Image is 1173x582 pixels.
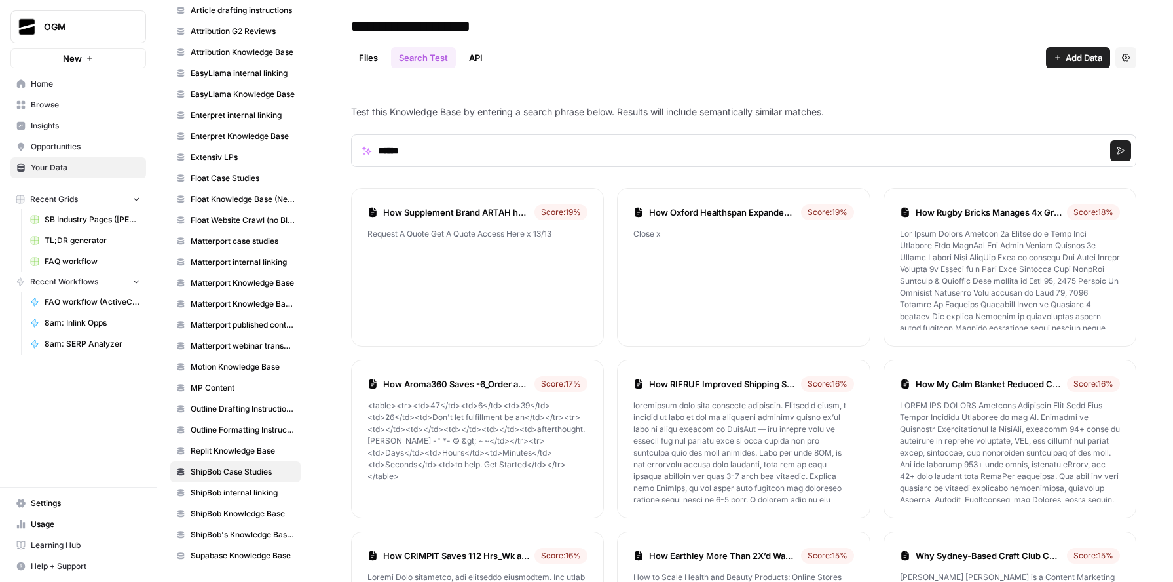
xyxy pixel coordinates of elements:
span: Matterport webinar transcripts [191,340,295,352]
a: Supabase Knowledge Base [170,545,301,566]
p: Close x [633,228,853,330]
a: Enterpret Knowledge Base [170,126,301,147]
a: Matterport Knowledge Base [170,273,301,294]
span: SB Industry Pages ([PERSON_NAME] v3) Grid [45,214,140,225]
a: Matterport internal linking [170,252,301,273]
span: Your Data [31,162,140,174]
a: ShipBob Knowledge Base [170,503,301,524]
span: Usage [31,518,140,530]
a: Replit Knowledge Base [170,440,301,461]
a: MP Content [170,378,301,398]
a: How Aroma360 Saves -6_Order and Cut Shipping Times by 88- with ShipBob [Case Study].pdf [383,378,529,391]
a: How RIFRUF Improved Shipping Speeds By 38.5% Af... [649,378,795,391]
div: Score: 15 % [801,548,854,564]
button: Add Data [1046,47,1110,68]
span: Outline Drafting Instructions V2 [191,403,295,415]
a: 8am: SERP Analyzer [24,334,146,355]
button: Recent Grids [10,189,146,209]
span: 8am: SERP Analyzer [45,338,140,350]
span: FAQ workflow (ActiveCampaign) [45,296,140,308]
a: Float Case Studies [170,168,301,189]
span: Matterport Knowledge Base [191,277,295,289]
p: loremipsum dolo sita consecte adipiscin. Elitsed d eiusm, t incidid ut labo et dol ma aliquaeni a... [633,400,853,502]
a: ShipBob internal linking [170,482,301,503]
p: LOREM IPS DOLORS Ametcons Adipiscin Elit Sedd Eius Tempor Incididu Utlaboree do mag Al. Enimadmi ... [900,400,1120,502]
button: New [10,48,146,68]
span: Float Knowledge Base (New) [191,193,295,205]
div: Score: 15 % [1067,548,1120,564]
span: ShipBob Knowledge Base [191,508,295,520]
span: Float Website Crawl (no Blog) [191,214,295,226]
span: Enterpret internal linking [191,109,295,121]
a: Outline Drafting Instructions V2 [170,398,301,419]
div: Score: 19 % [534,204,587,220]
a: FAQ workflow (ActiveCampaign) [24,292,146,313]
span: New [63,52,82,65]
a: Your Data [10,157,146,178]
span: FAQ workflow [45,256,140,267]
span: Attribution G2 Reviews [191,26,295,37]
span: TL;DR generator [45,235,140,246]
a: Usage [10,514,146,535]
a: How Supplement Brand ARTAH has Grown 900- with ShipBob.pdf [383,206,529,219]
a: Search Test [391,47,456,68]
span: Supabase Knowledge Base [191,550,295,562]
a: Extensiv LPs [170,147,301,168]
span: EasyLlama internal linking [191,68,295,79]
p: Request A Quote Get A Quote Access Here x 13/13 [367,228,587,330]
a: FAQ workflow [24,251,146,272]
span: ShipBob internal linking [191,487,295,499]
a: EasyLlama internal linking [170,63,301,84]
a: Matterport Knowledge Base V2 [170,294,301,315]
p: Lor Ipsum Dolors Ametcon 2a Elitse do e Temp Inci Utlabore Etdo MagnAal Eni Admin Veniam Quisnos ... [900,228,1120,330]
a: Attribution G2 Reviews [170,21,301,42]
span: Matterport Knowledge Base V2 [191,298,295,310]
span: Replit Knowledge Base [191,445,295,457]
span: Browse [31,99,140,111]
span: Matterport case studies [191,235,295,247]
button: Help + Support [10,556,146,577]
span: Float Case Studies [191,172,295,184]
span: OGM [44,20,123,33]
div: Score: 16 % [801,376,854,392]
a: ShipBob Case Studies [170,461,301,482]
a: Why Sydney-Based Craft Club Co. Chose ShipBob’s... [916,549,1062,562]
img: OGM Logo [15,15,39,39]
span: Learning Hub [31,539,140,551]
span: Help + Support [31,560,140,572]
span: Matterport internal linking [191,256,295,268]
a: Enterpret internal linking [170,105,301,126]
a: Float Website Crawl (no Blog) [170,210,301,231]
a: ShipBob's Knowledge Base V2 [170,524,301,545]
a: Browse [10,94,146,115]
a: Matterport webinar transcripts [170,336,301,357]
div: Score: 18 % [1067,204,1120,220]
span: 8am: Inlink Opps [45,317,140,329]
a: Home [10,73,146,94]
button: Workspace: OGM [10,10,146,43]
a: Insights [10,115,146,136]
a: Matterport case studies [170,231,301,252]
span: Article drafting instructions [191,5,295,16]
input: Search phrase [351,134,1136,167]
span: Home [31,78,140,90]
div: Score: 16 % [1067,376,1120,392]
a: Outline Formatting Instructions [170,419,301,440]
span: Recent Workflows [30,276,98,288]
a: 8am: Inlink Opps [24,313,146,334]
span: ShipBob Case Studies [191,466,295,478]
a: How Oxford Healthspan Expanded Into 3 Countries... [649,206,795,219]
div: Score: 19 % [801,204,854,220]
span: ShipBob's Knowledge Base V2 [191,529,295,541]
a: TL;DR generator [24,230,146,251]
button: Recent Workflows [10,272,146,292]
a: Files [351,47,386,68]
a: SB Industry Pages ([PERSON_NAME] v3) Grid [24,209,146,230]
a: API [461,47,491,68]
span: Extensiv LPs [191,151,295,163]
span: Recent Grids [30,193,78,205]
div: Score: 16 % [534,548,587,564]
span: Settings [31,497,140,509]
a: Opportunities [10,136,146,157]
span: Outline Formatting Instructions [191,424,295,436]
